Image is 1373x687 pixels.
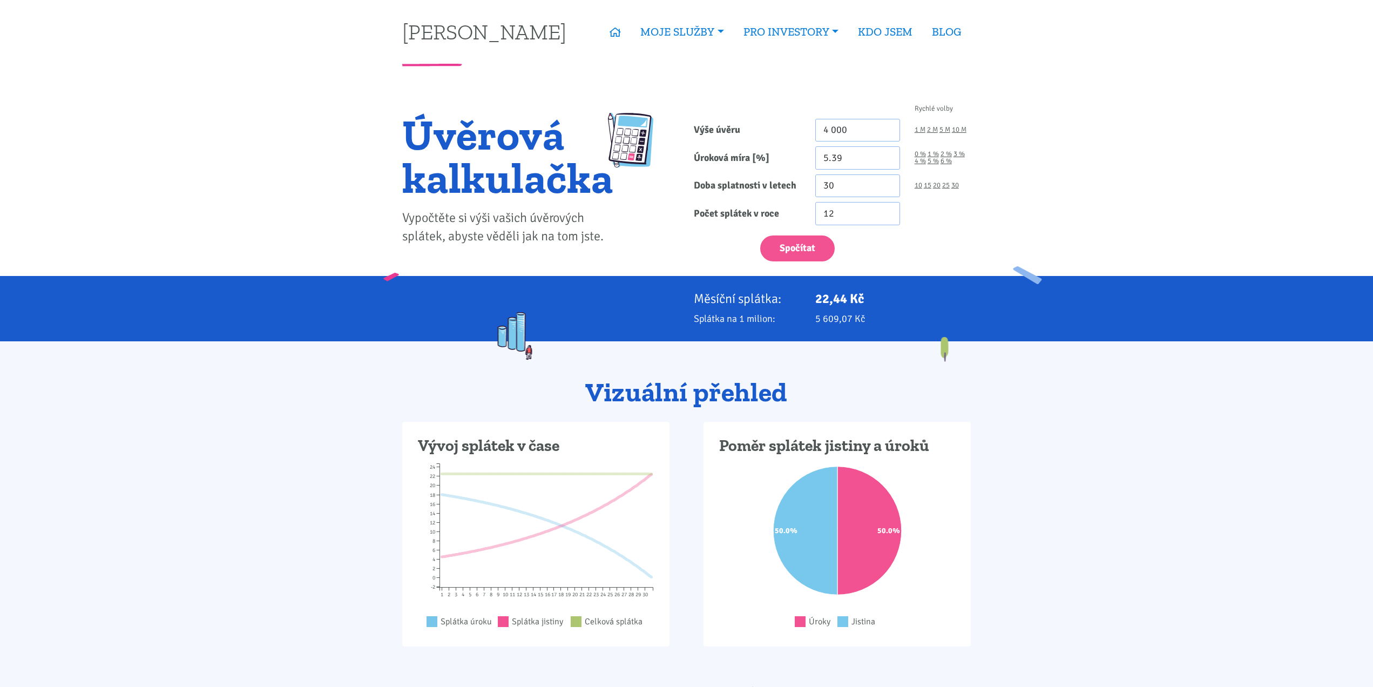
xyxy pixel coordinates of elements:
p: 5 609,07 Kč [815,311,971,326]
tspan: 15 [538,591,543,598]
a: BLOG [922,19,971,44]
tspan: 18 [558,591,564,598]
tspan: 20 [572,591,578,598]
p: Měsíční splátka: [694,291,801,306]
tspan: 11 [510,591,515,598]
a: 15 [924,182,931,189]
tspan: 24 [430,464,435,470]
tspan: 0 [432,575,435,581]
tspan: 2 [448,591,450,598]
tspan: 16 [545,591,550,598]
a: 0 % [915,151,926,158]
a: 5 % [928,158,939,165]
a: 6 % [941,158,952,165]
tspan: 9 [497,591,499,598]
h3: Vývoj splátek v čase [418,436,654,456]
label: Úroková míra [%] [687,146,808,170]
tspan: 22 [586,591,592,598]
p: Splátka na 1 milion: [694,311,801,326]
tspan: 20 [430,482,435,489]
tspan: 4 [432,556,435,563]
a: 1 % [928,151,939,158]
tspan: 26 [614,591,620,598]
button: Spočítat [760,235,835,262]
tspan: 10 [430,529,435,535]
tspan: 6 [476,591,478,598]
tspan: 27 [621,591,627,598]
a: 20 [933,182,941,189]
tspan: 29 [635,591,641,598]
tspan: 22 [430,473,435,480]
tspan: 10 [503,591,508,598]
tspan: 30 [642,591,648,598]
a: [PERSON_NAME] [402,21,566,42]
a: 2 % [941,151,952,158]
a: 2 M [927,126,938,133]
tspan: 14 [430,510,435,517]
tspan: 8 [490,591,492,598]
tspan: 25 [607,591,613,598]
tspan: 12 [430,520,435,526]
a: 3 % [953,151,965,158]
tspan: 4 [462,591,464,598]
span: Rychlé volby [915,105,953,112]
tspan: 21 [579,591,585,598]
a: 5 M [939,126,950,133]
a: 30 [951,182,959,189]
label: Doba splatnosti v letech [687,174,808,198]
tspan: 1 [441,591,443,598]
p: 22,44 Kč [815,291,971,306]
tspan: 17 [551,591,557,598]
a: KDO JSEM [848,19,922,44]
tspan: 3 [455,591,457,598]
h1: Úvěrová kalkulačka [402,113,613,199]
label: Počet splátek v roce [687,202,808,225]
h2: Vizuální přehled [402,378,971,407]
a: 10 M [952,126,966,133]
tspan: 7 [483,591,485,598]
tspan: 8 [432,538,435,544]
tspan: 5 [469,591,471,598]
tspan: 24 [600,591,606,598]
tspan: 19 [565,591,571,598]
tspan: 18 [430,492,435,499]
a: PRO INVESTORY [734,19,848,44]
tspan: 12 [517,591,522,598]
p: Vypočtěte si výši vašich úvěrových splátek, abyste věděli jak na tom jste. [402,209,613,246]
a: 1 M [915,126,925,133]
a: 10 [915,182,922,189]
tspan: 2 [432,565,435,572]
tspan: 16 [430,501,435,508]
tspan: 14 [531,591,536,598]
label: Výše úvěru [687,119,808,142]
a: MOJE SLUŽBY [631,19,733,44]
a: 25 [942,182,950,189]
tspan: 13 [524,591,529,598]
a: 4 % [915,158,926,165]
tspan: -2 [431,584,435,590]
h3: Poměr splátek jistiny a úroků [719,436,955,456]
tspan: 6 [432,547,435,554]
tspan: 23 [593,591,599,598]
tspan: 28 [628,591,634,598]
